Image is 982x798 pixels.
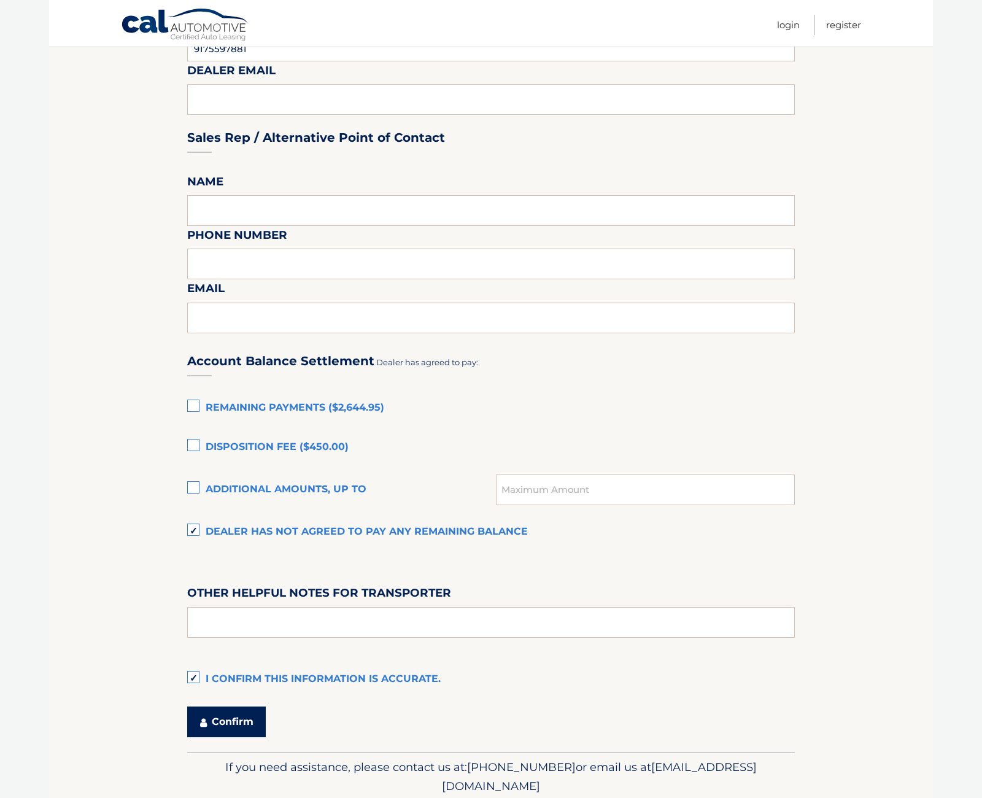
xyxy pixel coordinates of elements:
[187,478,496,502] label: Additional amounts, up to
[187,61,276,84] label: Dealer Email
[195,757,787,797] p: If you need assistance, please contact us at: or email us at
[826,15,861,35] a: Register
[187,279,225,302] label: Email
[187,226,287,249] label: Phone Number
[187,707,266,737] button: Confirm
[187,130,445,145] h3: Sales Rep / Alternative Point of Contact
[187,584,451,606] label: Other helpful notes for transporter
[187,396,795,420] label: Remaining Payments ($2,644.95)
[187,667,795,692] label: I confirm this information is accurate.
[187,354,374,369] h3: Account Balance Settlement
[187,172,223,195] label: Name
[376,357,478,367] span: Dealer has agreed to pay:
[187,435,795,460] label: Disposition Fee ($450.00)
[496,475,795,505] input: Maximum Amount
[777,15,800,35] a: Login
[467,760,576,774] span: [PHONE_NUMBER]
[121,8,250,44] a: Cal Automotive
[187,520,795,544] label: Dealer has not agreed to pay any remaining balance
